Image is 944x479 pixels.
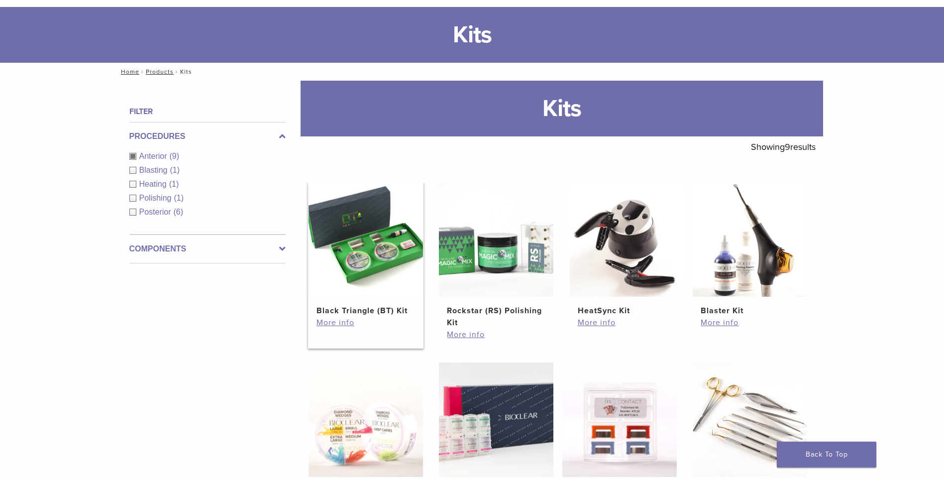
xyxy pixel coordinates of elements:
[169,180,179,188] span: (1)
[170,166,180,174] span: (1)
[174,69,180,74] span: /
[439,182,553,297] img: Rockstar (RS) Polishing Kit
[777,442,876,468] a: Back To Top
[447,305,545,329] h2: Rockstar (RS) Polishing Kit
[139,152,170,160] span: Anterior
[701,317,799,329] a: More info
[316,317,415,329] a: More info
[129,106,286,118] h4: Filter
[139,194,174,202] span: Polishing
[316,305,415,317] h2: Black Triangle (BT) Kit
[129,130,286,142] label: Procedures
[114,63,831,81] nav: Kits
[693,362,807,477] img: Elite Instrument Set
[118,68,139,75] a: Home
[308,182,424,317] a: Black Triangle (BT) KitBlack Triangle (BT) Kit
[570,182,684,297] img: HeatSync Kit
[438,182,554,329] a: Rockstar (RS) Polishing KitRockstar (RS) Polishing Kit
[170,152,180,160] span: (9)
[578,317,676,329] a: More info
[692,182,808,317] a: Blaster KitBlaster Kit
[562,362,677,477] img: TruContact Kit
[139,208,174,216] span: Posterior
[129,243,286,255] label: Components
[578,305,676,317] h2: HeatSync Kit
[139,69,146,74] span: /
[146,68,174,75] a: Products
[139,180,169,188] span: Heating
[751,136,816,157] p: Showing results
[439,362,553,477] img: Complete HD Anterior Kit
[309,362,423,477] img: Diamond Wedge Kits
[569,182,685,317] a: HeatSync KitHeatSync Kit
[447,329,545,341] a: More info
[139,166,170,174] span: Blasting
[174,208,184,216] span: (6)
[693,182,807,297] img: Blaster Kit
[301,81,823,136] h1: Kits
[785,141,790,152] span: 9
[174,194,184,202] span: (1)
[309,182,423,297] img: Black Triangle (BT) Kit
[701,305,799,317] h2: Blaster Kit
